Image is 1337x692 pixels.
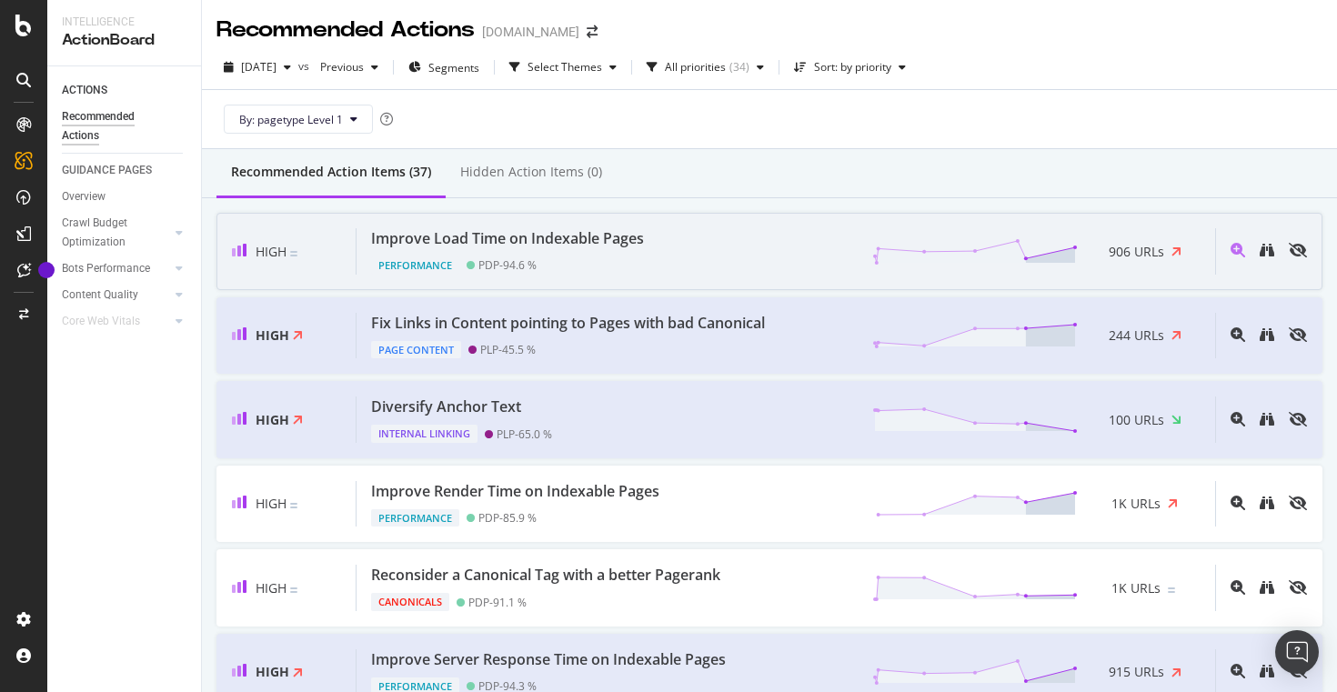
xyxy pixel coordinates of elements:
div: eye-slash [1289,580,1307,595]
a: ACTIONS [62,81,188,100]
a: Content Quality [62,286,170,305]
a: binoculars [1260,244,1274,259]
div: Performance [371,509,459,527]
div: magnifying-glass-plus [1231,580,1245,595]
div: Canonicals [371,593,449,611]
span: 1K URLs [1111,579,1161,597]
div: Diversify Anchor Text [371,396,521,417]
span: vs [298,58,313,74]
img: Equal [290,503,297,508]
div: Recommended Actions [216,15,475,45]
span: High [256,579,286,597]
span: 244 URLs [1109,326,1164,345]
div: Recommended Actions [62,107,171,145]
div: binoculars [1260,580,1274,595]
a: binoculars [1260,328,1274,344]
div: Improve Render Time on Indexable Pages [371,481,659,502]
div: Improve Load Time on Indexable Pages [371,228,644,249]
div: Crawl Budget Optimization [62,214,157,252]
a: Crawl Budget Optimization [62,214,170,252]
div: ( 34 ) [729,62,749,73]
div: magnifying-glass-plus [1231,412,1245,426]
span: 906 URLs [1109,243,1164,261]
div: Improve Server Response Time on Indexable Pages [371,649,726,670]
div: Sort: by priority [814,62,891,73]
div: eye-slash [1289,496,1307,510]
div: [DOMAIN_NAME] [482,23,579,41]
div: PDP - 85.9 % [478,511,537,525]
div: binoculars [1260,496,1274,510]
a: Core Web Vitals [62,312,170,331]
div: binoculars [1260,412,1274,426]
img: Equal [290,587,297,593]
a: binoculars [1260,496,1274,512]
button: Select Themes [502,53,624,82]
div: Hidden Action Items (0) [460,163,602,181]
span: Segments [428,60,479,75]
div: Intelligence [62,15,186,30]
button: All priorities(34) [639,53,771,82]
span: High [256,326,289,344]
div: eye-slash [1289,243,1307,257]
div: Performance [371,256,459,275]
a: binoculars [1260,665,1274,680]
div: PDP - 94.6 % [478,258,537,272]
div: magnifying-glass-plus [1231,327,1245,342]
a: GUIDANCE PAGES [62,161,188,180]
img: Equal [1168,587,1175,593]
a: Bots Performance [62,259,170,278]
span: High [256,243,286,260]
a: Overview [62,187,188,206]
a: binoculars [1260,581,1274,597]
div: Tooltip anchor [38,262,55,278]
div: eye-slash [1289,327,1307,342]
button: Sort: by priority [787,53,913,82]
div: magnifying-glass-plus [1231,664,1245,678]
span: 1K URLs [1111,495,1161,513]
div: binoculars [1260,664,1274,678]
div: binoculars [1260,327,1274,342]
span: 2025 Oct. 1st [241,59,276,75]
button: Previous [313,53,386,82]
div: Content Quality [62,286,138,305]
div: Internal Linking [371,425,477,443]
span: By: pagetype Level 1 [239,112,343,127]
button: Segments [401,53,487,82]
div: Overview [62,187,106,206]
div: Fix Links in Content pointing to Pages with bad Canonical [371,313,765,334]
div: Open Intercom Messenger [1275,630,1319,674]
button: By: pagetype Level 1 [224,105,373,134]
div: Reconsider a Canonical Tag with a better Pagerank [371,565,720,586]
div: Core Web Vitals [62,312,140,331]
span: High [256,495,286,512]
div: Page Content [371,341,461,359]
div: All priorities [665,62,726,73]
button: [DATE] [216,53,298,82]
div: magnifying-glass-plus [1231,496,1245,510]
div: Select Themes [528,62,602,73]
span: 915 URLs [1109,663,1164,681]
a: Recommended Actions [62,107,188,145]
div: magnifying-glass-plus [1231,243,1245,257]
div: arrow-right-arrow-left [587,25,598,38]
div: ActionBoard [62,30,186,51]
div: binoculars [1260,243,1274,257]
div: PDP - 91.1 % [468,596,527,609]
div: eye-slash [1289,412,1307,426]
div: Recommended Action Items (37) [231,163,431,181]
div: ACTIONS [62,81,107,100]
div: PLP - 45.5 % [480,343,536,356]
div: GUIDANCE PAGES [62,161,152,180]
div: Bots Performance [62,259,150,278]
span: 100 URLs [1109,411,1164,429]
img: Equal [290,251,297,256]
span: Previous [313,59,364,75]
span: High [256,411,289,428]
a: binoculars [1260,413,1274,428]
div: PLP - 65.0 % [497,427,552,441]
span: High [256,663,289,680]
